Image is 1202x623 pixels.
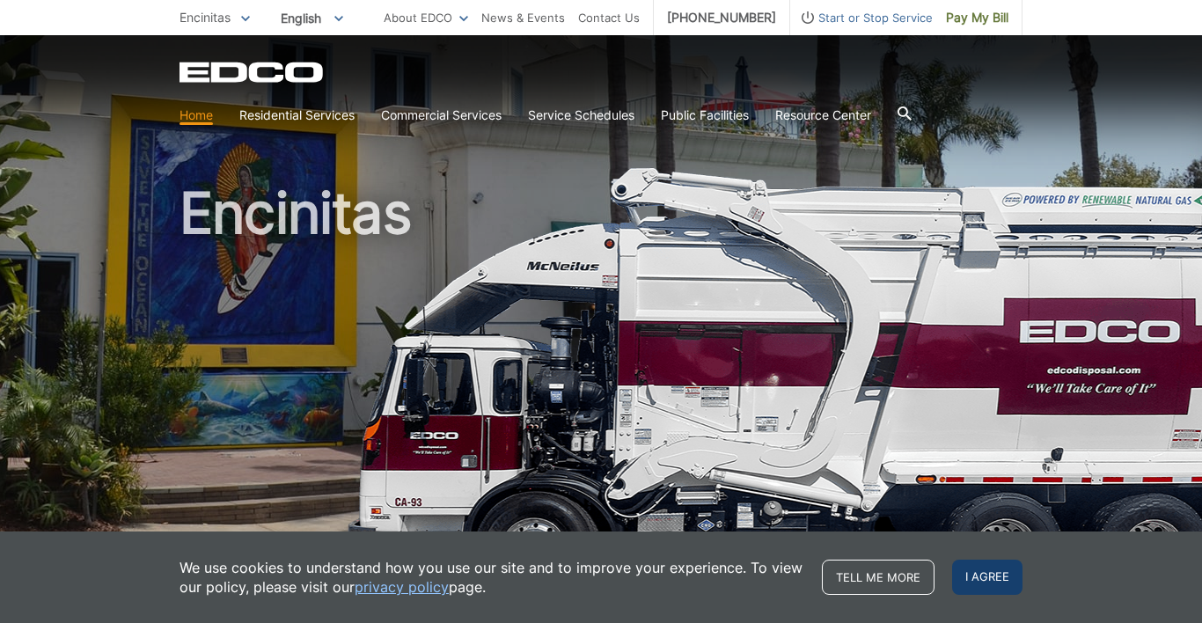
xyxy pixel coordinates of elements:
a: About EDCO [384,8,468,27]
a: Service Schedules [528,106,634,125]
a: EDCD logo. Return to the homepage. [180,62,326,83]
a: Home [180,106,213,125]
a: Residential Services [239,106,355,125]
a: Public Facilities [661,106,749,125]
span: Pay My Bill [946,8,1008,27]
a: Resource Center [775,106,871,125]
a: Commercial Services [381,106,502,125]
a: privacy policy [355,577,449,597]
a: News & Events [481,8,565,27]
span: Encinitas [180,10,231,25]
a: Contact Us [578,8,640,27]
h1: Encinitas [180,185,1022,571]
a: Tell me more [822,560,934,595]
p: We use cookies to understand how you use our site and to improve your experience. To view our pol... [180,558,804,597]
span: I agree [952,560,1022,595]
span: English [268,4,356,33]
